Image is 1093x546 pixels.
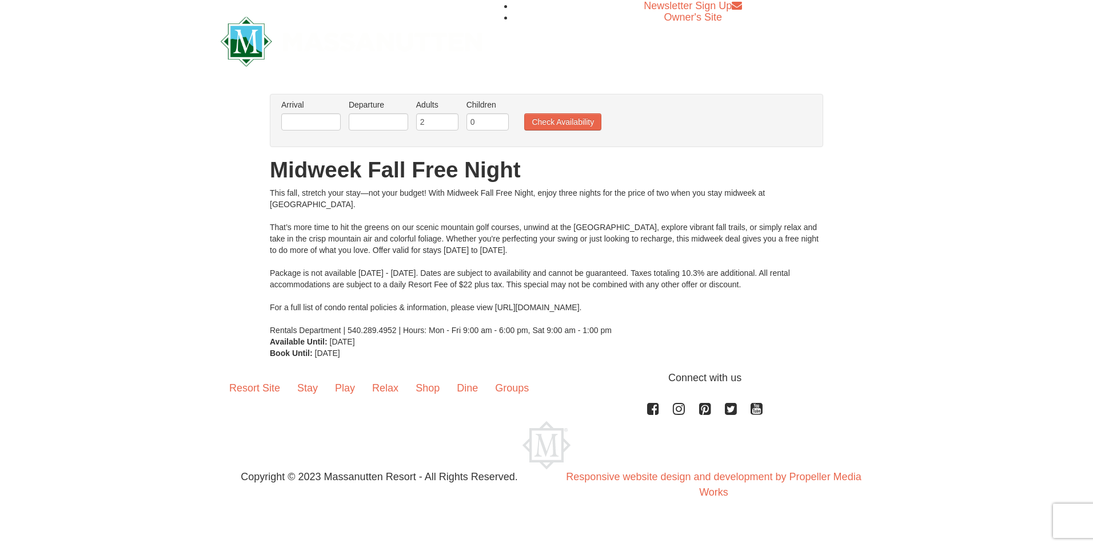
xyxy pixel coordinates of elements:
[524,113,601,130] button: Check Availability
[466,99,509,110] label: Children
[349,99,408,110] label: Departure
[448,370,486,406] a: Dine
[221,17,482,66] img: Massanutten Resort Logo
[221,370,872,386] p: Connect with us
[289,370,326,406] a: Stay
[212,469,546,485] p: Copyright © 2023 Massanutten Resort - All Rights Reserved.
[221,370,289,406] a: Resort Site
[330,337,355,346] span: [DATE]
[270,187,823,336] div: This fall, stretch your stay—not your budget! With Midweek Fall Free Night, enjoy three nights fo...
[522,421,571,469] img: Massanutten Resort Logo
[270,349,313,358] strong: Book Until:
[326,370,364,406] a: Play
[364,370,407,406] a: Relax
[486,370,537,406] a: Groups
[566,471,861,498] a: Responsive website design and development by Propeller Media Works
[221,26,482,53] a: Massanutten Resort
[315,349,340,358] span: [DATE]
[416,99,458,110] label: Adults
[407,370,448,406] a: Shop
[270,159,823,181] h1: Midweek Fall Free Night
[281,99,341,110] label: Arrival
[664,11,722,23] a: Owner's Site
[270,337,328,346] strong: Available Until:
